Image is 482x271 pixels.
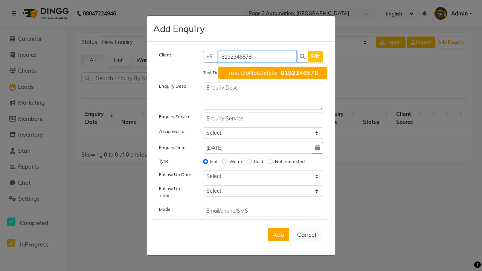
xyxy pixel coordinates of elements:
input: Search by Name/Mobile/Email/Code [218,51,297,62]
label: Test DoNotDelete [203,69,240,76]
button: Edit [308,51,323,62]
input: Enquiry Service [203,113,323,124]
label: Assigned To [159,128,185,135]
span: Add [273,231,285,238]
label: Enquiry Desc [159,83,186,90]
span: 8192346578 [281,69,318,76]
label: Follow Up Date [159,171,191,178]
label: Mode [159,206,171,213]
button: +91 [203,51,219,62]
label: Hot [210,158,218,165]
input: Email/phone/SMS [203,205,323,216]
button: Cancel [292,227,321,242]
span: Edit [311,53,320,60]
label: Cold [254,158,263,165]
label: Enquiry Date [159,144,186,151]
label: Not Interested [275,158,305,165]
h4: Add Enquiry [153,22,205,35]
span: Test DoNotDelete [227,69,278,76]
button: Add [268,228,289,241]
label: Enquiry Service [159,113,191,120]
label: Warm [229,158,242,165]
label: Follow Up Time [159,185,192,199]
label: Client [159,52,171,58]
label: Type [159,158,169,164]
